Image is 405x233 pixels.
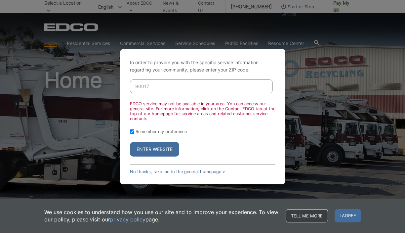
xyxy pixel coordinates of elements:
[130,59,275,73] p: In order to provide you with the specific service information regarding your community, please en...
[110,216,145,223] a: privacy policy
[130,79,273,93] input: Enter ZIP Code
[335,209,361,222] span: I agree
[130,101,275,121] div: EDCO service may not be available in your area. You can access our general site. For more informa...
[130,142,179,157] button: Enter Website
[44,209,279,223] p: We use cookies to understand how you use our site and to improve your experience. To view our pol...
[130,169,225,174] a: No thanks, take me to the general homepage >
[286,209,328,222] a: Tell me more
[136,129,187,134] label: Remember my preference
